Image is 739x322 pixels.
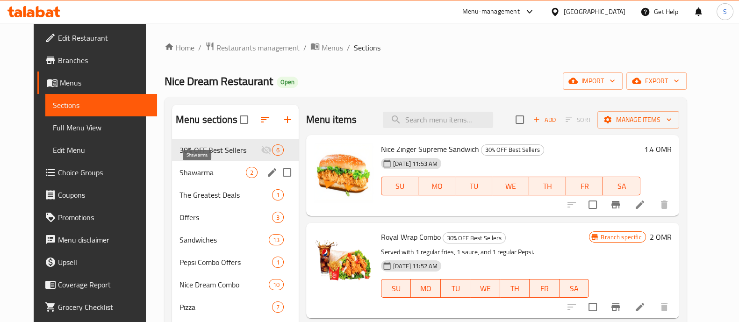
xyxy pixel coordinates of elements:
span: 7 [273,303,283,312]
span: 1 [273,191,283,200]
div: items [272,301,284,313]
span: Branch specific [597,233,645,242]
nav: breadcrumb [165,42,687,54]
div: items [246,167,258,178]
span: [DATE] 11:52 AM [389,262,441,271]
button: delete [653,296,675,318]
span: The Greatest Deals [179,189,272,200]
div: 30% OFF Best Sellers [481,144,544,156]
span: 10 [269,280,283,289]
button: export [626,72,687,90]
span: SA [607,179,636,193]
div: Menu-management [462,6,520,17]
button: WE [470,279,500,298]
span: 2 [246,168,257,177]
span: 30% OFF Best Sellers [443,233,505,243]
span: Coupons [58,189,150,200]
h6: 1.4 OMR [644,143,672,156]
h2: Menu sections [176,113,237,127]
button: SU [381,279,411,298]
a: Coverage Report [37,273,157,296]
span: MO [415,282,437,295]
button: WE [492,177,529,195]
div: Pizza7 [172,296,299,318]
span: MO [422,179,452,193]
span: Edit Restaurant [58,32,150,43]
span: TH [533,179,562,193]
p: Served with 1 regular fries, 1 sauce, and 1 regular Pepsi. [381,246,589,258]
span: Sandwiches [179,234,269,245]
div: Pizza [179,301,272,313]
span: Menu disclaimer [58,234,150,245]
button: Add [530,113,560,127]
div: Pepsi Combo Offers [179,257,272,268]
span: Grocery Checklist [58,301,150,313]
span: 30% OFF Best Sellers [179,144,261,156]
a: Grocery Checklist [37,296,157,318]
span: WE [496,179,525,193]
span: Manage items [605,114,672,126]
span: Menus [60,77,150,88]
span: Choice Groups [58,167,150,178]
span: Upsell [58,257,150,268]
button: FR [566,177,603,195]
span: SU [385,179,415,193]
span: Nice Zinger Supreme Sandwich [381,142,479,156]
span: export [634,75,679,87]
a: Branches [37,49,157,72]
button: FR [530,279,559,298]
a: Edit menu item [634,301,646,313]
a: Edit Menu [45,139,157,161]
button: SA [603,177,640,195]
input: search [383,112,493,128]
div: items [272,189,284,200]
span: 30% OFF Best Sellers [481,144,544,155]
span: Full Menu View [53,122,150,133]
a: Full Menu View [45,116,157,139]
button: TH [500,279,530,298]
button: TU [455,177,492,195]
span: Select to update [583,195,603,215]
span: FR [570,179,599,193]
span: [DATE] 11:53 AM [389,159,441,168]
span: Coverage Report [58,279,150,290]
span: Nice Dream Restaurant [165,71,273,92]
span: TH [504,282,526,295]
span: Sections [53,100,150,111]
span: Restaurants management [216,42,300,53]
span: TU [445,282,466,295]
button: edit [265,165,279,179]
a: Upsell [37,251,157,273]
div: items [272,212,284,223]
div: items [269,234,284,245]
span: Select section [510,110,530,129]
button: Branch-specific-item [604,296,627,318]
h2: Menu items [306,113,357,127]
div: Nice Dream Combo10 [172,273,299,296]
a: Menu disclaimer [37,229,157,251]
li: / [347,42,350,53]
span: Add [532,114,557,125]
div: The Greatest Deals1 [172,184,299,206]
button: TU [441,279,470,298]
button: Add section [276,108,299,131]
span: Nice Dream Combo [179,279,269,290]
a: Promotions [37,206,157,229]
button: MO [418,177,455,195]
span: 3 [273,213,283,222]
a: Coupons [37,184,157,206]
span: TU [459,179,488,193]
div: [GEOGRAPHIC_DATA] [564,7,625,17]
h6: 2 OMR [650,230,672,243]
div: Open [277,77,298,88]
img: Royal Wrap Combo [314,230,373,290]
span: Shawarma [179,167,246,178]
span: SU [385,282,407,295]
span: Promotions [58,212,150,223]
a: Edit Restaurant [37,27,157,49]
span: WE [474,282,496,295]
div: 30% OFF Best Sellers6 [172,139,299,161]
span: Royal Wrap Combo [381,230,441,244]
